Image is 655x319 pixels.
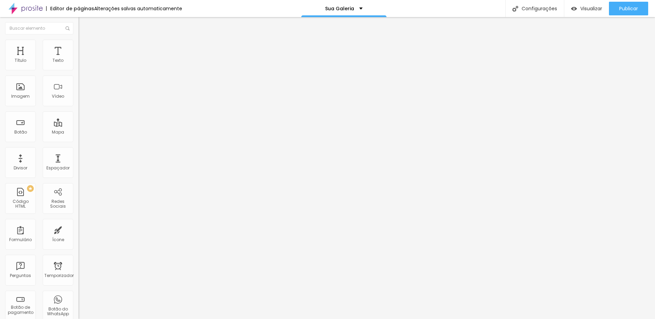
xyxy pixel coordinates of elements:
font: Alterações salvas automaticamente [94,5,182,12]
font: Texto [53,57,63,63]
font: Divisor [14,165,27,171]
font: Código HTML [13,198,29,209]
img: view-1.svg [571,6,577,12]
font: Botão do WhatsApp [47,306,69,317]
font: Título [15,57,26,63]
font: Ícone [52,237,64,242]
font: Vídeo [52,93,64,99]
font: Redes Sociais [50,198,66,209]
img: Ícone [65,26,70,30]
font: Editor de páginas [50,5,94,12]
font: Sua Galeria [325,5,354,12]
font: Publicar [619,5,638,12]
font: Botão de pagamento [8,304,33,315]
img: Ícone [512,6,518,12]
font: Temporizador [44,273,74,278]
input: Buscar elemento [5,22,73,34]
font: Perguntas [10,273,31,278]
font: Configurações [522,5,557,12]
font: Mapa [52,129,64,135]
font: Espaçador [46,165,70,171]
font: Visualizar [580,5,602,12]
font: Botão [14,129,27,135]
button: Visualizar [564,2,609,15]
font: Formulário [9,237,32,242]
font: Imagem [11,93,30,99]
button: Publicar [609,2,648,15]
